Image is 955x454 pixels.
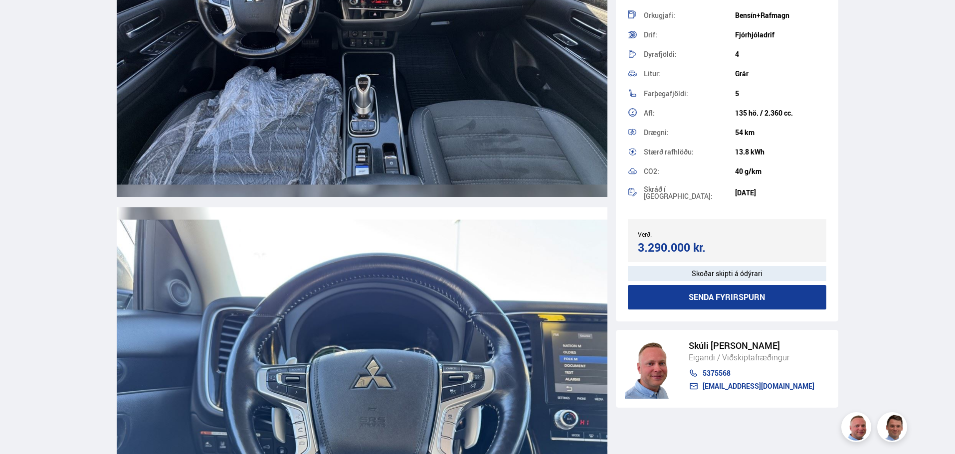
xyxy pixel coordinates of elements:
div: CO2: [644,168,735,175]
div: 40 g/km [735,167,826,175]
div: Dyrafjöldi: [644,51,735,58]
div: [DATE] [735,189,826,197]
div: 135 hö. / 2.360 cc. [735,109,826,117]
div: 4 [735,50,826,58]
div: Orkugjafi: [644,12,735,19]
div: Grár [735,70,826,78]
div: Farþegafjöldi: [644,90,735,97]
div: Verð: [638,231,727,238]
a: [EMAIL_ADDRESS][DOMAIN_NAME] [689,382,814,390]
button: Opna LiveChat spjallviðmót [8,4,38,34]
div: Afl: [644,110,735,117]
img: siFngHWaQ9KaOqBr.png [625,339,679,399]
div: Drif: [644,31,735,38]
div: Eigandi / Viðskiptafræðingur [689,351,814,364]
a: 5375568 [689,369,814,377]
div: Skúli [PERSON_NAME] [689,340,814,351]
button: Senda fyrirspurn [628,285,827,309]
div: 3.290.000 kr. [638,241,724,254]
div: Stærð rafhlöðu: [644,149,735,155]
div: Fjórhjóladrif [735,31,826,39]
img: FbJEzSuNWCJXmdc-.webp [879,414,909,444]
div: Drægni: [644,129,735,136]
div: Skoðar skipti á ódýrari [628,266,827,281]
div: Skráð í [GEOGRAPHIC_DATA]: [644,186,735,200]
div: 54 km [735,129,826,137]
div: 5 [735,90,826,98]
div: Bensín+Rafmagn [735,11,826,19]
div: 13.8 kWh [735,148,826,156]
div: Litur: [644,70,735,77]
img: siFngHWaQ9KaOqBr.png [843,414,873,444]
